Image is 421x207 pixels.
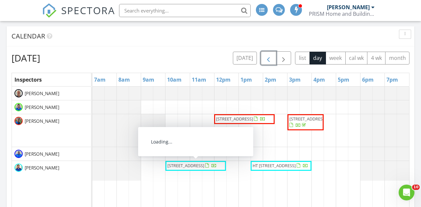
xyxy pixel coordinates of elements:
button: 4 wk [367,52,385,65]
button: month [385,52,409,65]
a: 10am [165,74,183,85]
span: [STREET_ADDRESS] [216,116,253,122]
a: 8am [117,74,132,85]
span: [STREET_ADDRESS] [167,163,204,168]
a: 6pm [360,74,375,85]
button: Previous day [261,51,276,65]
iframe: Intercom live chat [399,185,414,200]
a: SPECTORA [42,9,115,23]
h2: [DATE] [12,51,40,65]
span: [PERSON_NAME] [23,165,61,171]
span: Inspectors [14,76,42,83]
a: 7am [92,74,107,85]
span: [PERSON_NAME] [23,151,61,157]
a: 2pm [263,74,278,85]
input: Search everything... [119,4,251,17]
span: [PERSON_NAME] [23,118,61,124]
span: 10 [412,185,420,190]
a: 5pm [336,74,351,85]
img: c16301d9dd53405d8bebb2193af42e3c_1_105_c.jpeg [14,150,23,158]
div: [PERSON_NAME] [327,4,370,11]
a: 12pm [214,74,232,85]
a: 4pm [312,74,327,85]
span: Calendar [12,32,45,40]
button: week [326,52,346,65]
a: 11am [190,74,208,85]
a: 3pm [287,74,302,85]
img: img_0144.jpeg [14,89,23,97]
a: 9am [141,74,156,85]
a: 1pm [239,74,254,85]
button: list [295,52,310,65]
button: Next day [276,51,291,65]
span: SPECTORA [61,3,115,17]
div: PRISM Home and Building Inspections LLC [309,11,375,17]
span: [STREET_ADDRESS] [289,116,326,122]
button: day [310,52,326,65]
button: cal wk [345,52,368,65]
span: [PERSON_NAME] [23,104,61,111]
span: [PERSON_NAME] [23,90,61,97]
img: keithblanton.jpg [14,117,23,125]
img: The Best Home Inspection Software - Spectora [42,3,57,18]
button: [DATE] [233,52,257,65]
span: HT [STREET_ADDRESS] [253,163,296,168]
img: imagejohnrutherford.jpg [14,164,23,172]
img: 1326c9780d414e128cc51a29d88c4270_1_105_c.jpeg [14,103,23,111]
a: 7pm [385,74,400,85]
